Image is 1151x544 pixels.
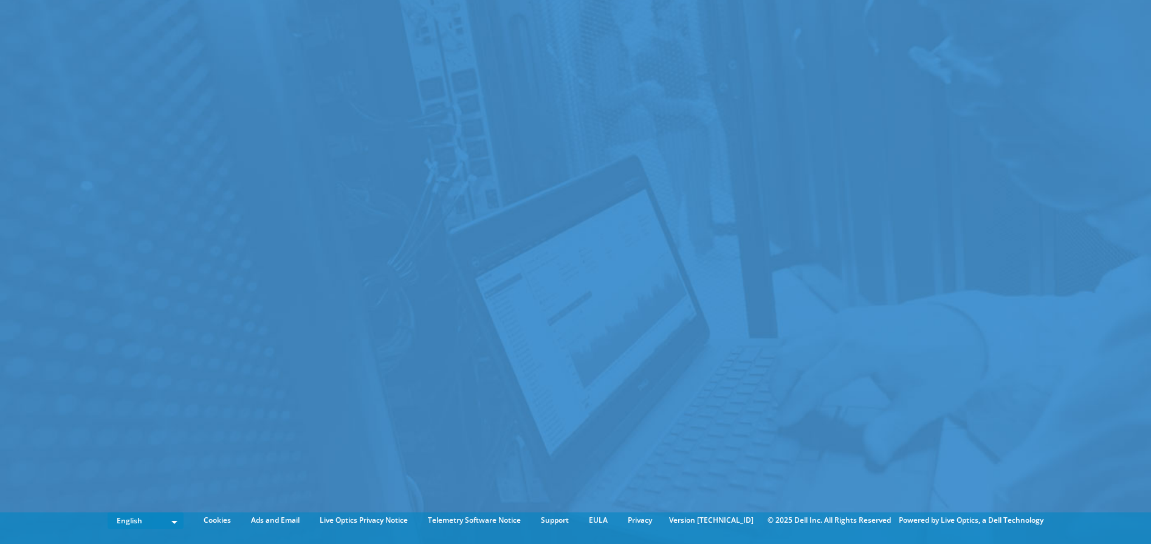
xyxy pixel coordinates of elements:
[311,514,417,527] a: Live Optics Privacy Notice
[194,514,240,527] a: Cookies
[580,514,617,527] a: EULA
[419,514,530,527] a: Telemetry Software Notice
[619,514,661,527] a: Privacy
[899,514,1043,527] li: Powered by Live Optics, a Dell Technology
[663,514,760,527] li: Version [TECHNICAL_ID]
[242,514,309,527] a: Ads and Email
[761,514,897,527] li: © 2025 Dell Inc. All Rights Reserved
[532,514,578,527] a: Support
